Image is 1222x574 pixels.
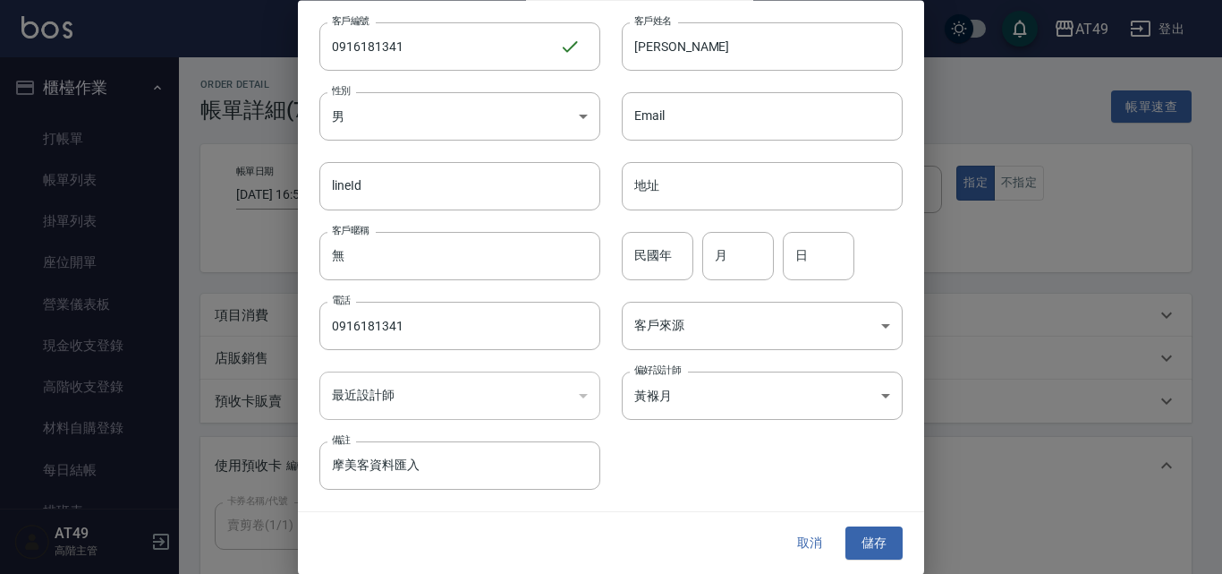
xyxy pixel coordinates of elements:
div: 男 [319,92,600,141]
label: 客戶編號 [332,14,369,28]
label: 客戶暱稱 [332,224,369,237]
label: 性別 [332,84,351,98]
label: 偏好設計師 [634,364,681,378]
label: 客戶姓名 [634,14,672,28]
label: 電話 [332,295,351,308]
button: 儲存 [845,527,903,561]
button: 取消 [781,527,838,561]
label: 備註 [332,434,351,448]
div: 黃褓月 [622,373,903,421]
